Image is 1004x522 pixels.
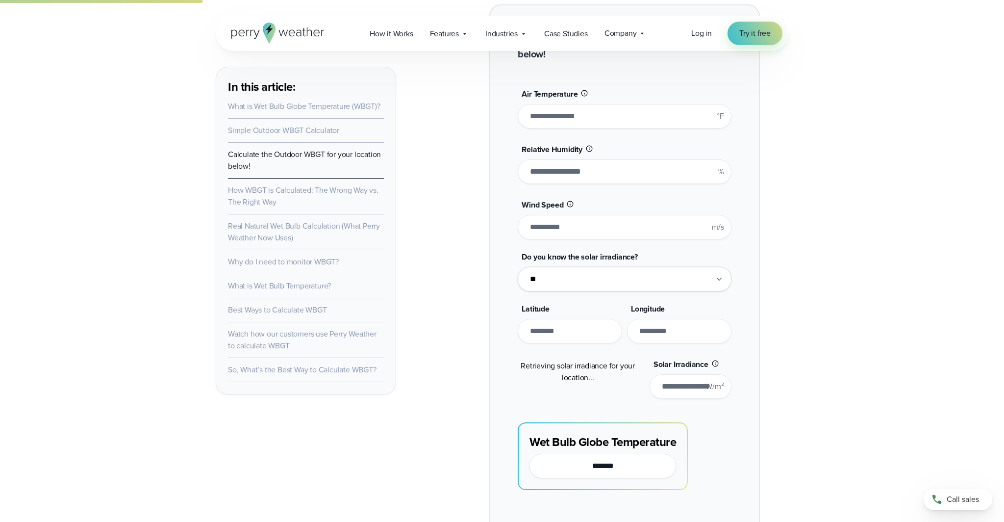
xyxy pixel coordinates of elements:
[228,149,381,172] a: Calculate the Outdoor WBGT for your location below!
[522,199,563,210] span: Wind Speed
[604,27,637,39] span: Company
[361,24,422,44] a: How it Works
[228,79,384,95] h3: In this article:
[228,328,376,351] a: Watch how our customers use Perry Weather to calculate WBGT
[522,251,637,262] span: Do you know the solar irradiance?
[370,28,413,40] span: How it Works
[228,220,380,243] a: Real Natural Wet Bulb Calculation (What Perry Weather Now Uses)
[430,28,459,40] span: Features
[228,184,378,208] a: How WBGT is Calculated: The Wrong Way vs. The Right Way
[228,101,380,112] a: What is Wet Bulb Globe Temperature (WBGT)?
[228,280,331,291] a: What is Wet Bulb Temperature?
[631,303,665,314] span: Longitude
[522,144,582,155] span: Relative Humidity
[228,364,376,375] a: So, What’s the Best Way to Calculate WBGT?
[653,359,708,370] span: Solar Irradiance
[522,303,549,314] span: Latitude
[947,494,979,505] span: Call sales
[228,256,339,267] a: Why do I need to monitor WBGT?
[924,489,992,510] a: Call sales
[544,28,588,40] span: Case Studies
[739,27,771,39] span: Try it free
[522,88,577,100] span: Air Temperature
[536,24,596,44] a: Case Studies
[228,125,339,136] a: Simple Outdoor WBGT Calculator
[485,28,518,40] span: Industries
[228,304,327,315] a: Best Ways to Calculate WBGT
[521,360,635,383] span: Retrieving solar irradiance for your location...
[728,22,782,45] a: Try it free
[691,27,712,39] a: Log in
